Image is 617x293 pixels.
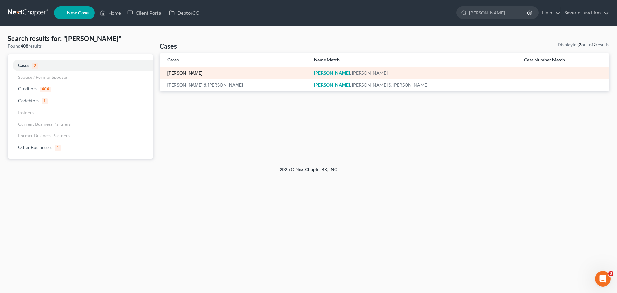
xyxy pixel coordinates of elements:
[167,71,202,76] a: [PERSON_NAME]
[314,82,514,88] div: , [PERSON_NAME] & [PERSON_NAME]
[8,107,153,118] a: Insiders
[309,53,519,67] th: Name Match
[608,271,613,276] span: 3
[18,98,39,103] span: Codebtors
[8,43,153,49] div: Found results
[160,41,177,50] h4: Cases
[314,82,350,87] em: [PERSON_NAME]
[18,86,37,91] span: Creditors
[67,11,89,15] span: New Case
[524,70,602,76] div: -
[595,271,611,287] iframe: Intercom live chat
[8,142,153,153] a: Other Businesses1
[18,121,71,127] span: Current Business Partners
[579,42,581,47] strong: 2
[8,130,153,142] a: Former Business Partners
[524,82,602,88] div: -
[314,70,350,76] em: [PERSON_NAME]
[519,53,610,67] th: Case Number Match
[8,118,153,130] a: Current Business Partners
[97,7,124,19] a: Home
[539,7,560,19] a: Help
[125,166,492,178] div: 2025 © NextChapterBK, INC
[8,95,153,107] a: Codebtors1
[124,7,166,19] a: Client Portal
[558,41,609,48] div: Displaying out of results
[469,7,528,19] input: Search by name...
[32,63,38,69] span: 2
[55,145,61,151] span: 1
[314,70,514,76] div: , [PERSON_NAME]
[8,83,153,95] a: Creditors404
[167,83,243,87] a: [PERSON_NAME] & [PERSON_NAME]
[166,7,202,19] a: DebtorCC
[18,62,29,68] span: Cases
[42,98,48,104] span: 1
[8,34,153,43] h4: Search results for: "[PERSON_NAME]"
[40,87,51,92] span: 404
[21,43,28,49] strong: 408
[18,133,70,138] span: Former Business Partners
[593,42,596,47] strong: 2
[18,74,68,80] span: Spouse / Former Spouses
[18,144,52,150] span: Other Businesses
[561,7,609,19] a: Severin Law Firm
[160,53,309,67] th: Cases
[8,71,153,83] a: Spouse / Former Spouses
[8,60,153,71] a: Cases2
[18,110,34,115] span: Insiders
